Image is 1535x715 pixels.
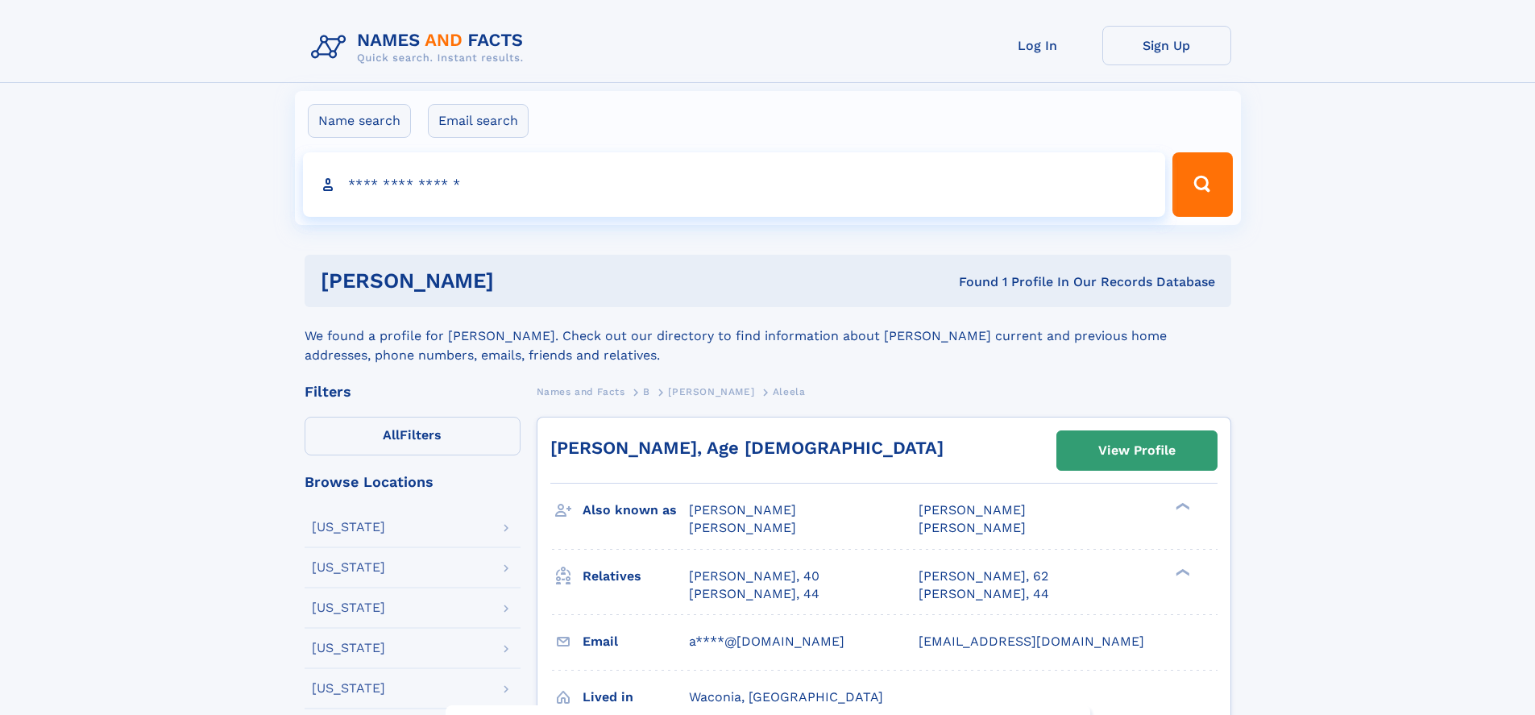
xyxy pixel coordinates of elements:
[312,642,385,655] div: [US_STATE]
[303,152,1166,217] input: search input
[383,427,400,443] span: All
[305,475,521,489] div: Browse Locations
[919,567,1048,585] a: [PERSON_NAME], 62
[305,307,1231,365] div: We found a profile for [PERSON_NAME]. Check out our directory to find information about [PERSON_N...
[321,271,727,291] h1: [PERSON_NAME]
[583,628,689,655] h3: Email
[689,585,819,603] a: [PERSON_NAME], 44
[1172,152,1232,217] button: Search Button
[312,521,385,534] div: [US_STATE]
[726,273,1215,291] div: Found 1 Profile In Our Records Database
[537,381,625,401] a: Names and Facts
[668,381,754,401] a: [PERSON_NAME]
[305,385,521,399] div: Filters
[312,682,385,695] div: [US_STATE]
[550,438,944,458] a: [PERSON_NAME], Age [DEMOGRAPHIC_DATA]
[1102,26,1231,65] a: Sign Up
[305,26,537,69] img: Logo Names and Facts
[643,381,650,401] a: B
[583,497,689,524] h3: Also known as
[1172,567,1191,577] div: ❯
[308,104,411,138] label: Name search
[668,386,754,397] span: [PERSON_NAME]
[583,563,689,590] h3: Relatives
[428,104,529,138] label: Email search
[689,502,796,518] span: [PERSON_NAME]
[643,386,650,397] span: B
[305,417,521,455] label: Filters
[919,634,1144,649] span: [EMAIL_ADDRESS][DOMAIN_NAME]
[1172,501,1191,512] div: ❯
[583,684,689,711] h3: Lived in
[1098,432,1176,469] div: View Profile
[773,386,806,397] span: Aleela
[312,561,385,574] div: [US_STATE]
[919,585,1049,603] a: [PERSON_NAME], 44
[689,567,819,585] a: [PERSON_NAME], 40
[919,520,1026,535] span: [PERSON_NAME]
[919,502,1026,518] span: [PERSON_NAME]
[973,26,1102,65] a: Log In
[689,520,796,535] span: [PERSON_NAME]
[312,601,385,614] div: [US_STATE]
[1057,431,1217,470] a: View Profile
[689,689,883,705] span: Waconia, [GEOGRAPHIC_DATA]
